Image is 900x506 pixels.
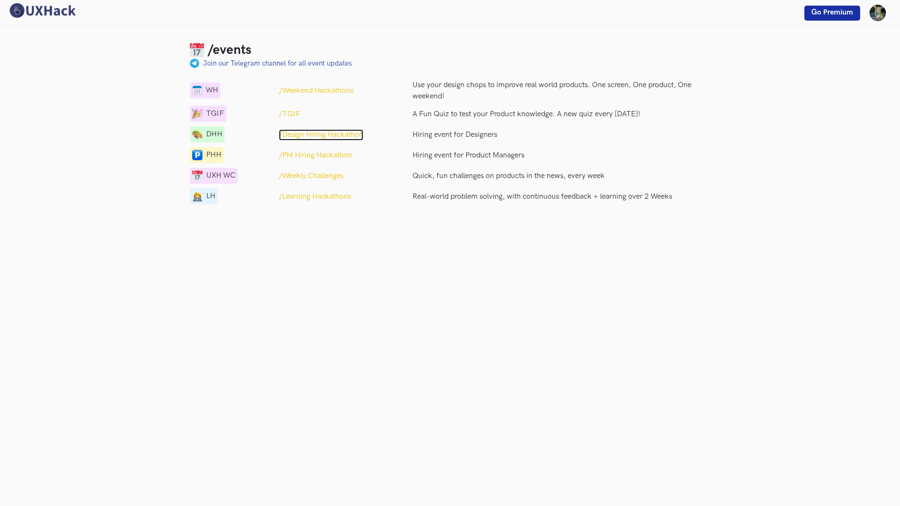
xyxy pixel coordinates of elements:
span: LH [206,191,215,202]
p: Real-world problem solving, with continuous feedback + learning over 2 Weeks [412,191,710,202]
img: calendar-1 [192,109,202,119]
a: /Weekend Hackathons [279,85,353,97]
img: telegram [192,129,202,140]
a: parkingPHH [190,154,224,163]
span: PHH [206,149,221,161]
span: Go Premium [811,8,853,17]
a: Hiring event for Designers [412,129,710,141]
img: calendar-1 [192,85,202,96]
span: UXH WC [206,170,235,181]
a: /Weekly Challenges [279,171,344,182]
a: telegramDHH [190,133,225,142]
a: Join our Telegram channel for all event updates [203,58,352,69]
img: calendar-1 [192,171,202,181]
img: parking [192,150,202,160]
a: /TGIF [279,109,300,120]
span: TGIF [206,108,224,119]
p: Use your design chops to improve real world products. One screen, One product, One weekend! [412,80,710,102]
a: Hiring event for Product Managers [412,150,710,161]
a: /PM Hiring Hackathon [279,150,352,161]
img: palette [190,59,199,68]
span: DHH [206,129,222,140]
img: UXHack logo [7,2,77,19]
span: WH [206,85,218,96]
a: /Learning Hackathons [279,191,351,202]
p: Quick, fun challenges on products in the news, every week [412,171,710,182]
img: lady [192,191,202,201]
a: Go Premium [804,6,860,21]
p: A Fun Quiz to test your Product knowledge. A new quiz every [DATE]! [412,109,710,120]
h3: /events [208,42,251,58]
img: Calendar [190,43,204,57]
a: /Design Hiring Hackathon [279,129,363,141]
img: Your profile pic [870,5,886,21]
